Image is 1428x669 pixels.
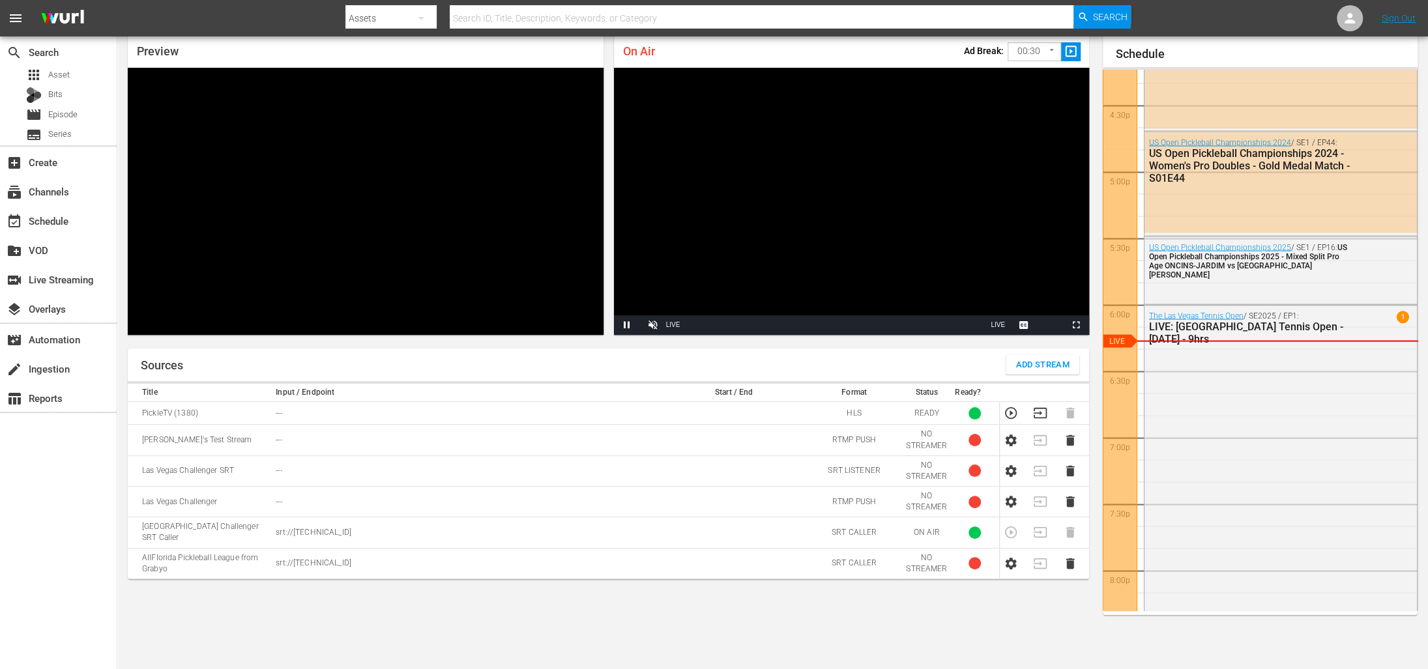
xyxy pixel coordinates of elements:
[7,391,22,406] span: Reports
[1011,315,1037,335] button: Captions
[272,425,662,455] td: ---
[1149,242,1350,279] div: / SE1 / EP16:
[276,527,658,538] p: srt://[TECHNICAL_ID]
[1004,406,1018,420] button: Preview Stream
[1063,464,1077,478] button: Delete
[806,486,903,517] td: RTMP PUSH
[1149,320,1350,345] div: LIVE: [GEOGRAPHIC_DATA] Tennis Open - [DATE] - 9hrs
[1397,311,1409,323] span: 1
[7,155,22,171] span: Create
[128,455,272,486] td: Las Vegas Challenger SRT
[272,384,662,402] th: Input / Endpoint
[1382,13,1416,23] a: Sign Out
[902,517,951,548] td: ON AIR
[963,46,1003,56] p: Ad Break:
[902,548,951,578] td: NO STREAMER
[272,402,662,425] td: ---
[7,243,22,259] span: VOD
[662,384,806,402] th: Start / End
[48,128,72,141] span: Series
[985,315,1011,335] button: Seek to live, currently playing live
[1015,358,1070,373] span: Add Stream
[1149,147,1350,184] div: US Open Pickleball Championships 2024 - Women's Pro Doubles - Gold Medal Match - S01E44
[7,184,22,200] span: subscriptions
[902,425,951,455] td: NO STREAMER
[614,68,1090,335] div: Video Player
[7,302,22,317] span: Overlays
[1037,315,1063,335] button: Picture-in-Picture
[1006,355,1079,375] button: Add Stream
[1004,556,1018,571] button: Configure
[1004,494,1018,509] button: Configure
[1063,315,1089,335] button: Fullscreen
[26,127,42,143] span: Series
[141,359,183,372] h1: Sources
[8,10,23,26] span: menu
[951,384,999,402] th: Ready?
[1004,464,1018,478] button: Configure
[7,45,22,61] span: Search
[1149,311,1350,345] div: / SE2025 / EP1:
[1064,44,1079,59] span: slideshow_sharp
[276,558,658,569] p: srt://[TECHNICAL_ID]
[128,486,272,517] td: Las Vegas Challenger
[902,384,951,402] th: Status
[902,402,951,425] td: READY
[806,455,903,486] td: SRT LISTENER
[1063,433,1077,448] button: Delete
[7,272,22,288] span: Live Streaming
[128,517,272,548] td: [GEOGRAPHIC_DATA] Challenger SRT Caller
[272,455,662,486] td: ---
[806,425,903,455] td: RTMP PUSH
[991,321,1005,328] span: LIVE
[1093,5,1128,29] span: Search
[1073,5,1131,29] button: Search
[1008,39,1061,64] div: 00:30
[7,214,22,229] span: Schedule
[806,402,903,425] td: HLS
[640,315,666,335] button: Unmute
[1149,311,1244,320] a: The Las Vegas Tennis Open
[137,44,179,58] span: Preview
[48,68,70,81] span: Asset
[48,88,63,101] span: Bits
[806,548,903,578] td: SRT CALLER
[128,402,272,425] td: PickleTV (1380)
[128,384,272,402] th: Title
[26,87,42,103] div: Bits
[806,517,903,548] td: SRT CALLER
[1149,242,1347,279] span: US Open Pickleball Championships 2025 - Mixed Split Pro Age ONCINS-JARDIM vs [GEOGRAPHIC_DATA][PE...
[1063,494,1077,509] button: Delete
[7,362,22,377] span: Ingestion
[614,315,640,335] button: Pause
[1033,406,1047,420] button: Transition
[26,67,42,83] span: Asset
[666,315,680,335] div: LIVE
[7,332,22,348] span: Automation
[1063,556,1077,571] button: Delete
[902,486,951,517] td: NO STREAMER
[902,455,951,486] td: NO STREAMER
[1149,137,1291,147] a: US Open Pickleball Championships 2024
[31,3,94,34] img: ans4CAIJ8jUAAAAAAAAAAAAAAAAAAAAAAAAgQb4GAAAAAAAAAAAAAAAAAAAAAAAAJMjXAAAAAAAAAAAAAAAAAAAAAAAAgAT5G...
[1004,433,1018,448] button: Configure
[26,107,42,122] span: Episode
[128,548,272,578] td: AllFlorida Pickleball League from Grabyo
[1116,48,1418,61] h1: Schedule
[128,68,604,335] div: Video Player
[1149,137,1350,184] div: / SE1 / EP44:
[128,425,272,455] td: [PERSON_NAME]'s Test Stream
[1149,242,1291,251] a: US Open Pickleball Championships 2025
[806,384,903,402] th: Format
[48,108,78,121] span: Episode
[272,486,662,517] td: ---
[623,44,655,58] span: On Air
